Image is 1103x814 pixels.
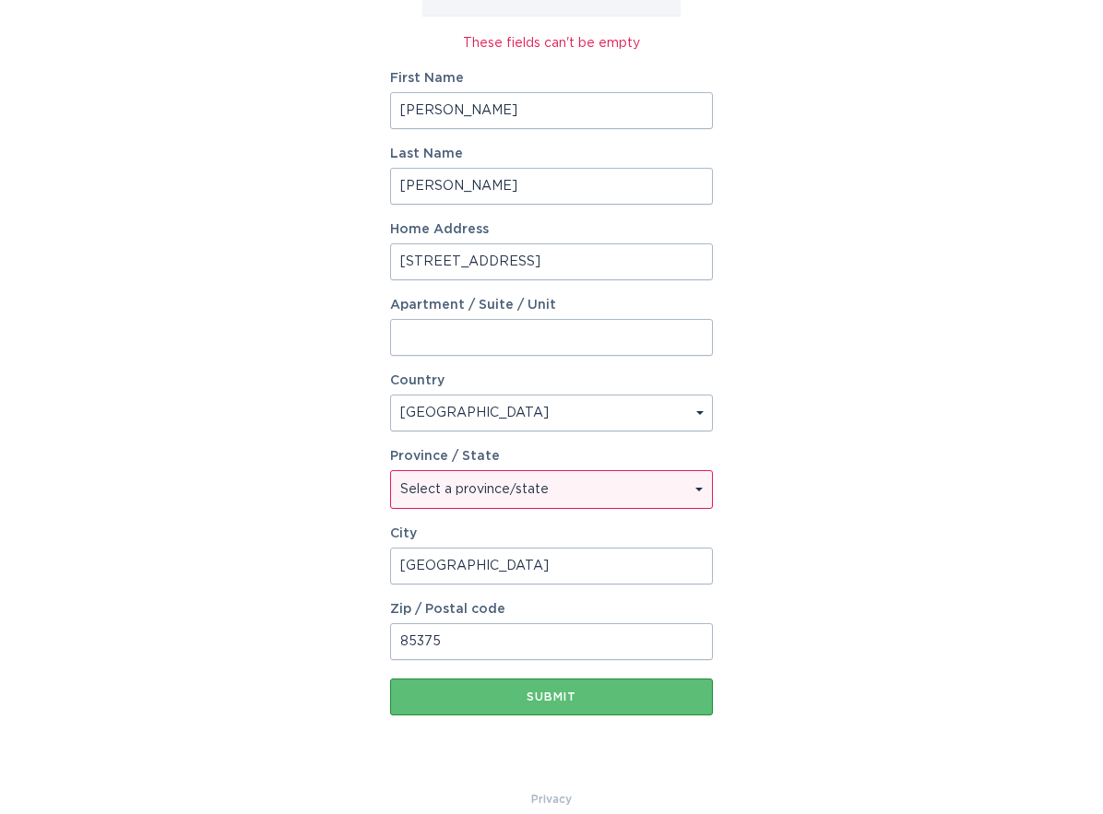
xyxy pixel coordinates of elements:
[390,603,713,616] label: Zip / Postal code
[390,374,445,387] label: Country
[390,72,713,85] label: First Name
[390,33,713,53] div: These fields can't be empty
[390,678,713,715] button: Submit
[390,527,713,540] label: City
[390,147,713,160] label: Last Name
[531,789,572,809] a: Privacy Policy & Terms of Use
[390,223,713,236] label: Home Address
[399,691,704,702] div: Submit
[390,299,713,312] label: Apartment / Suite / Unit
[390,450,500,463] label: Province / State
